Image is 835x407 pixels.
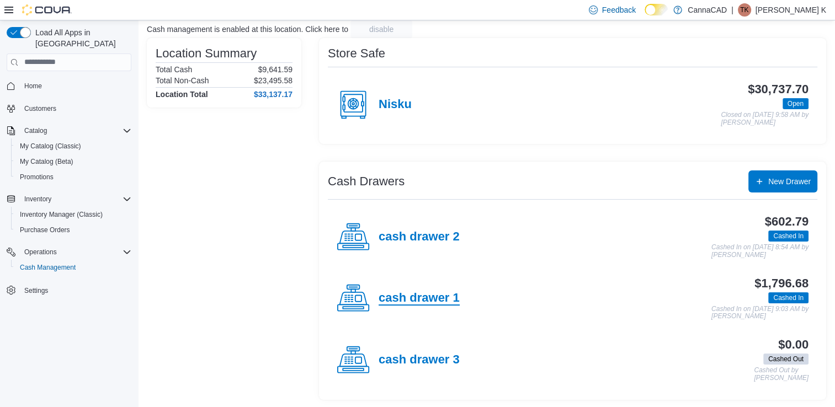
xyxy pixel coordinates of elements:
a: Purchase Orders [15,223,75,237]
h3: Cash Drawers [328,175,405,188]
span: Cashed In [773,231,804,241]
span: Cashed In [773,293,804,303]
button: Catalog [2,123,136,138]
button: Customers [2,100,136,116]
a: Inventory Manager (Classic) [15,208,107,221]
p: Cash management is enabled at this location. Click here to [147,25,348,34]
span: Cashed In [768,231,809,242]
p: Cashed In on [DATE] 8:54 AM by [PERSON_NAME] [711,244,809,259]
span: Open [783,98,809,109]
span: disable [369,24,393,35]
h6: Total Non-Cash [156,76,209,85]
h4: Nisku [379,98,412,112]
button: Cash Management [11,260,136,275]
h4: cash drawer 3 [379,353,460,367]
a: Promotions [15,170,58,184]
span: Cashed Out [768,354,804,364]
a: Settings [20,284,52,297]
button: Settings [2,282,136,298]
button: New Drawer [748,170,817,192]
span: Purchase Orders [15,223,131,237]
h3: $0.00 [778,338,809,351]
span: Cash Management [15,261,131,274]
h3: $30,737.70 [748,83,809,96]
p: Cashed Out by [PERSON_NAME] [754,367,809,382]
button: Home [2,78,136,94]
span: Inventory [24,195,51,203]
span: Promotions [20,173,54,181]
a: Customers [20,102,61,115]
span: Inventory Manager (Classic) [20,210,103,219]
h6: Total Cash [156,65,192,74]
button: Purchase Orders [11,222,136,238]
button: Catalog [20,124,51,137]
button: Operations [2,244,136,260]
a: Cash Management [15,261,80,274]
span: Feedback [602,4,636,15]
span: Settings [24,286,48,295]
span: Settings [20,283,131,297]
span: Home [20,79,131,93]
h3: $602.79 [765,215,809,228]
p: Closed on [DATE] 9:58 AM by [PERSON_NAME] [721,111,809,126]
span: Purchase Orders [20,226,70,234]
button: Promotions [11,169,136,185]
span: Customers [20,101,131,115]
button: My Catalog (Classic) [11,138,136,154]
span: Inventory Manager (Classic) [15,208,131,221]
h4: $33,137.17 [254,90,292,99]
span: Cashed Out [763,354,809,365]
button: Inventory [2,191,136,207]
span: Catalog [24,126,47,135]
p: Cashed In on [DATE] 9:03 AM by [PERSON_NAME] [711,306,809,320]
span: Cashed In [768,292,809,303]
span: Operations [24,248,57,256]
span: Dark Mode [645,15,645,16]
img: Cova [22,4,72,15]
span: My Catalog (Classic) [20,142,81,151]
span: Customers [24,104,56,113]
span: Promotions [15,170,131,184]
p: $9,641.59 [258,65,292,74]
h4: Location Total [156,90,208,99]
span: Load All Apps in [GEOGRAPHIC_DATA] [31,27,131,49]
h4: cash drawer 1 [379,291,460,306]
p: | [731,3,733,17]
input: Dark Mode [645,4,668,15]
span: Cash Management [20,263,76,272]
h3: Store Safe [328,47,385,60]
span: Operations [20,245,131,259]
a: Home [20,79,46,93]
a: My Catalog (Beta) [15,155,78,168]
a: My Catalog (Classic) [15,140,86,153]
p: [PERSON_NAME] K [756,3,826,17]
span: Inventory [20,192,131,206]
h3: $1,796.68 [754,277,809,290]
p: $23,495.58 [254,76,292,85]
span: New Drawer [768,176,811,187]
p: CannaCAD [688,3,727,17]
button: Operations [20,245,61,259]
span: My Catalog (Beta) [15,155,131,168]
span: Catalog [20,124,131,137]
button: Inventory Manager (Classic) [11,207,136,222]
h4: cash drawer 2 [379,230,460,244]
span: Open [788,99,804,109]
span: My Catalog (Classic) [15,140,131,153]
button: My Catalog (Beta) [11,154,136,169]
h3: Location Summary [156,47,257,60]
span: Home [24,82,42,90]
span: TK [740,3,748,17]
button: Inventory [20,192,56,206]
span: My Catalog (Beta) [20,157,73,166]
nav: Complex example [7,73,131,327]
div: Tricia K [738,3,751,17]
button: disable [350,20,412,38]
